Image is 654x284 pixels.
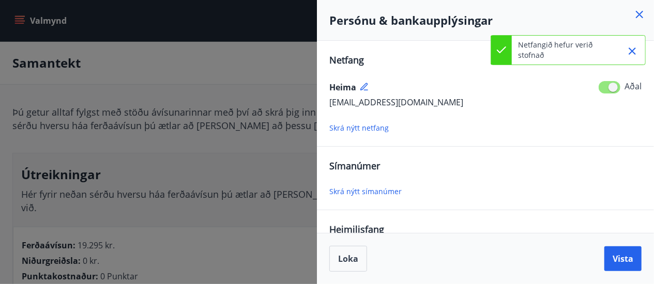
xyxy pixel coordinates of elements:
button: Close [623,42,641,60]
span: Skrá nýtt netfang [329,123,389,133]
p: Netfangið hefur verið stofnað [518,40,609,60]
span: Skrá nýtt símanúmer [329,186,402,196]
span: Símanúmer [329,160,380,172]
h4: Persónu & bankaupplýsingar [329,12,642,28]
span: Heimilisfang [329,223,384,235]
button: Vista [604,246,642,271]
span: Vista [613,253,633,264]
button: Loka [329,246,367,272]
span: [EMAIL_ADDRESS][DOMAIN_NAME] [329,97,463,108]
span: Aðal [625,81,642,92]
span: Heima [329,82,356,93]
span: Loka [338,253,358,264]
span: Netfang [329,54,364,66]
